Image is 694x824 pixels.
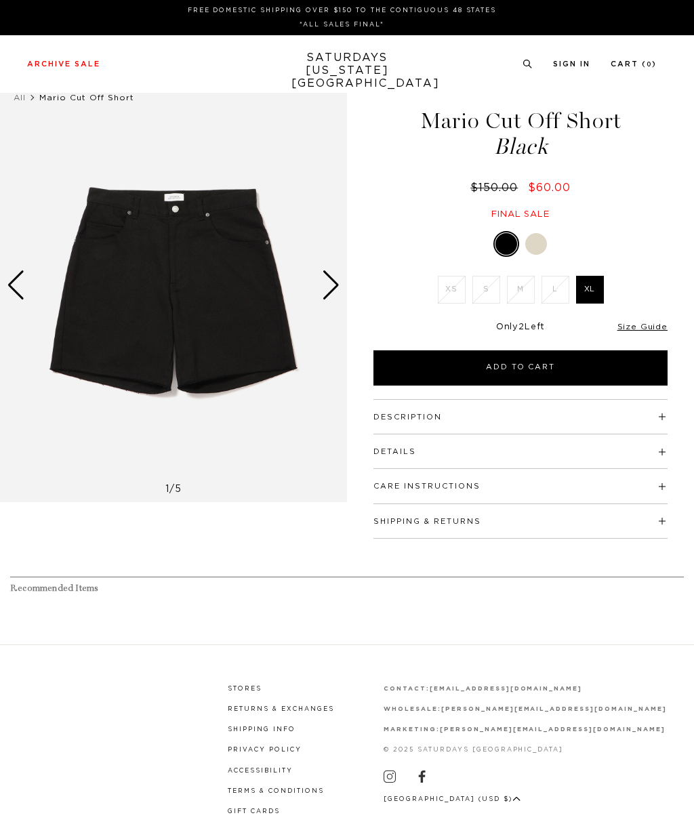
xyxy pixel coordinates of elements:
[291,52,403,90] a: SATURDAYS[US_STATE][GEOGRAPHIC_DATA]
[647,62,652,68] small: 0
[617,323,668,331] a: Size Guide
[470,182,523,193] del: $150.00
[518,323,525,331] span: 2
[322,270,340,300] div: Next slide
[528,182,571,193] span: $60.00
[441,706,667,712] a: [PERSON_NAME][EMAIL_ADDRESS][DOMAIN_NAME]
[33,5,651,16] p: FREE DOMESTIC SHIPPING OVER $150 TO THE CONTIGUOUS 48 STATES
[228,747,302,753] a: Privacy Policy
[33,20,651,30] p: *ALL SALES FINAL*
[430,686,582,692] a: [EMAIL_ADDRESS][DOMAIN_NAME]
[384,686,430,692] strong: contact:
[440,726,666,733] a: [PERSON_NAME][EMAIL_ADDRESS][DOMAIN_NAME]
[384,706,441,712] strong: wholesale:
[384,794,520,804] button: [GEOGRAPHIC_DATA] (USD $)
[165,485,169,494] span: 1
[373,448,416,455] button: Details
[371,110,670,158] h1: Mario Cut Off Short
[27,60,100,68] a: Archive Sale
[39,94,134,102] span: Mario Cut Off Short
[553,60,590,68] a: Sign In
[371,136,670,158] span: Black
[576,276,604,304] label: XL
[384,745,667,755] p: © 2025 Saturdays [GEOGRAPHIC_DATA]
[384,726,440,733] strong: marketing:
[373,413,442,421] button: Description
[611,60,657,68] a: Cart (0)
[10,583,684,594] h4: Recommended Items
[175,485,182,494] span: 5
[14,94,26,102] a: All
[371,209,670,220] div: Final sale
[228,808,280,815] a: Gift Cards
[373,518,481,525] button: Shipping & Returns
[228,726,295,733] a: Shipping Info
[7,270,25,300] div: Previous slide
[228,686,262,692] a: Stores
[373,350,668,386] button: Add to Cart
[373,482,481,490] button: Care Instructions
[228,706,334,712] a: Returns & Exchanges
[373,322,668,333] div: Only Left
[228,788,324,794] a: Terms & Conditions
[228,768,293,774] a: Accessibility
